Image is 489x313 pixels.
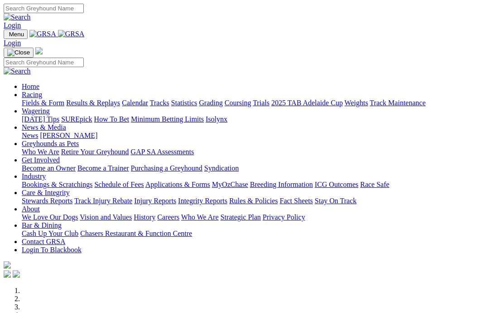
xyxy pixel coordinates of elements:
[22,164,76,172] a: Become an Owner
[131,115,204,123] a: Minimum Betting Limits
[225,99,251,107] a: Coursing
[280,197,313,205] a: Fact Sheets
[22,148,485,156] div: Greyhounds as Pets
[22,238,65,245] a: Contact GRSA
[263,213,305,221] a: Privacy Policy
[7,49,30,56] img: Close
[22,99,485,107] div: Racing
[212,181,248,188] a: MyOzChase
[77,164,129,172] a: Become a Trainer
[94,181,144,188] a: Schedule of Fees
[4,4,84,13] input: Search
[22,221,62,229] a: Bar & Dining
[271,99,343,107] a: 2025 TAB Adelaide Cup
[22,230,485,238] div: Bar & Dining
[22,213,485,221] div: About
[150,99,169,107] a: Tracks
[22,115,59,123] a: [DATE] Tips
[94,115,129,123] a: How To Bet
[22,205,40,213] a: About
[4,39,21,47] a: Login
[171,99,197,107] a: Statistics
[22,213,78,221] a: We Love Our Dogs
[22,148,59,156] a: Who We Are
[131,164,202,172] a: Purchasing a Greyhound
[4,67,31,75] img: Search
[4,48,34,58] button: Toggle navigation
[22,230,78,237] a: Cash Up Your Club
[74,197,132,205] a: Track Injury Rebate
[22,115,485,123] div: Wagering
[4,58,84,67] input: Search
[61,148,129,156] a: Retire Your Greyhound
[145,181,210,188] a: Applications & Forms
[61,115,92,123] a: SUREpick
[22,83,39,90] a: Home
[35,47,43,54] img: logo-grsa-white.png
[204,164,239,172] a: Syndication
[250,181,313,188] a: Breeding Information
[22,181,485,189] div: Industry
[22,123,66,131] a: News & Media
[181,213,219,221] a: Who We Are
[22,132,38,139] a: News
[22,140,79,147] a: Greyhounds as Pets
[4,13,31,21] img: Search
[22,197,72,205] a: Stewards Reports
[80,213,132,221] a: Vision and Values
[22,99,64,107] a: Fields & Form
[134,213,155,221] a: History
[22,189,70,196] a: Care & Integrity
[4,270,11,278] img: facebook.svg
[199,99,223,107] a: Grading
[360,181,389,188] a: Race Safe
[66,99,120,107] a: Results & Replays
[29,30,56,38] img: GRSA
[157,213,179,221] a: Careers
[345,99,368,107] a: Weights
[4,21,21,29] a: Login
[253,99,269,107] a: Trials
[4,29,28,39] button: Toggle navigation
[22,107,50,115] a: Wagering
[22,132,485,140] div: News & Media
[13,270,20,278] img: twitter.svg
[315,181,358,188] a: ICG Outcomes
[134,197,176,205] a: Injury Reports
[22,246,81,254] a: Login To Blackbook
[229,197,278,205] a: Rules & Policies
[370,99,426,107] a: Track Maintenance
[4,261,11,269] img: logo-grsa-white.png
[131,148,194,156] a: GAP SA Assessments
[206,115,227,123] a: Isolynx
[9,31,24,38] span: Menu
[221,213,261,221] a: Strategic Plan
[22,156,60,164] a: Get Involved
[22,172,46,180] a: Industry
[315,197,356,205] a: Stay On Track
[58,30,85,38] img: GRSA
[80,230,192,237] a: Chasers Restaurant & Function Centre
[22,91,42,98] a: Racing
[40,132,97,139] a: [PERSON_NAME]
[22,197,485,205] div: Care & Integrity
[22,164,485,172] div: Get Involved
[122,99,148,107] a: Calendar
[22,181,92,188] a: Bookings & Scratchings
[178,197,227,205] a: Integrity Reports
